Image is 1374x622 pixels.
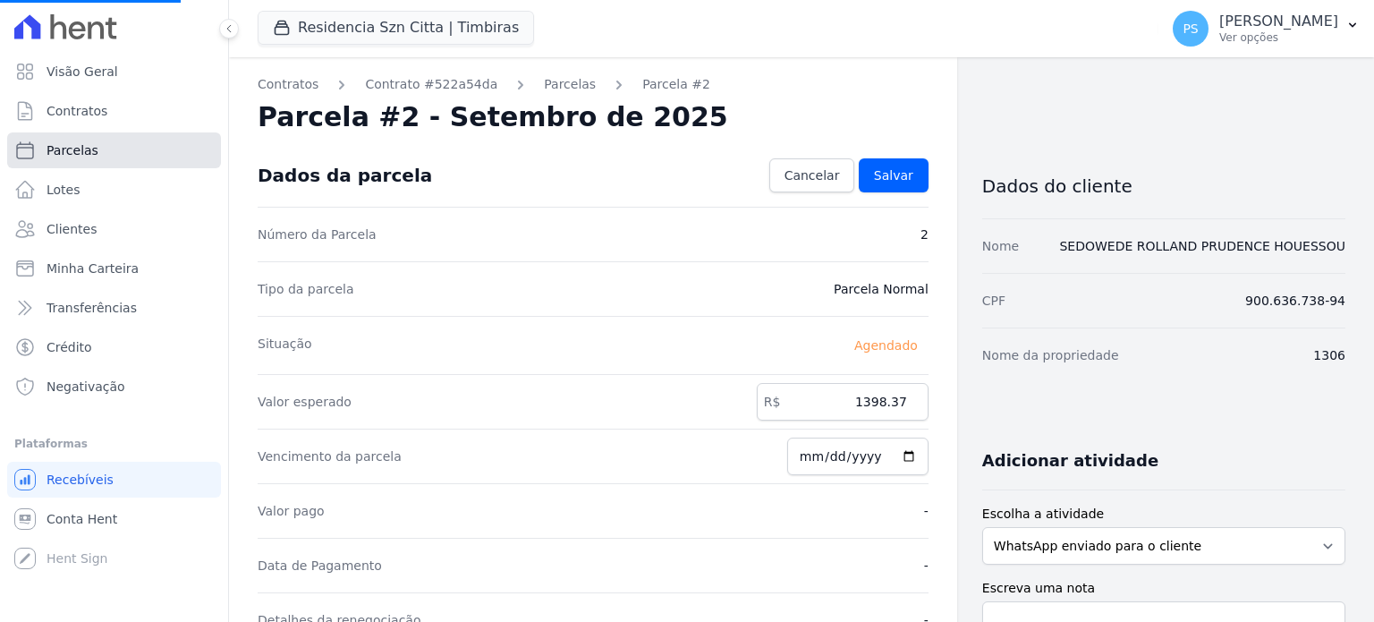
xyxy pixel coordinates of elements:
span: Agendado [844,335,929,356]
dt: Tipo da parcela [258,280,354,298]
span: Visão Geral [47,63,118,81]
label: Escolha a atividade [982,505,1345,524]
a: Cancelar [769,158,855,192]
dt: Nome [982,237,1019,255]
dt: Valor esperado [258,393,352,411]
button: Residencia Szn Citta | Timbiras [258,11,534,45]
a: Visão Geral [7,54,221,89]
label: Escreva uma nota [982,579,1345,598]
a: Minha Carteira [7,251,221,286]
span: Negativação [47,378,125,396]
a: Contratos [258,75,318,94]
span: Minha Carteira [47,260,139,277]
dt: Vencimento da parcela [258,447,402,465]
a: Parcelas [7,132,221,168]
span: Cancelar [785,166,840,184]
div: Plataformas [14,433,214,455]
a: Salvar [859,158,929,192]
span: Clientes [47,220,97,238]
a: Conta Hent [7,501,221,537]
button: PS [PERSON_NAME] Ver opções [1158,4,1374,54]
dd: - [924,502,929,520]
dt: Data de Pagamento [258,557,382,575]
dd: - [924,557,929,575]
a: Parcela #2 [642,75,710,94]
h2: Parcela #2 - Setembro de 2025 [258,101,728,133]
h3: Dados do cliente [982,175,1345,197]
p: [PERSON_NAME] [1219,13,1338,30]
span: Conta Hent [47,510,117,528]
span: Parcelas [47,141,98,159]
span: Crédito [47,338,92,356]
dt: Situação [258,335,312,356]
dt: Valor pago [258,502,325,520]
span: Salvar [874,166,913,184]
a: Parcelas [544,75,596,94]
dd: Parcela Normal [834,280,929,298]
nav: Breadcrumb [258,75,929,94]
a: Crédito [7,329,221,365]
a: Negativação [7,369,221,405]
span: Lotes [47,181,81,199]
span: PS [1183,22,1198,35]
div: Dados da parcela [258,165,432,186]
dt: CPF [982,292,1005,310]
h3: Adicionar atividade [982,450,1158,472]
span: Contratos [47,102,107,120]
a: Contratos [7,93,221,129]
a: SEDOWEDE ROLLAND PRUDENCE HOUESSOU [1059,239,1345,253]
a: Contrato #522a54da [365,75,497,94]
dd: 2 [920,226,929,243]
a: Lotes [7,172,221,208]
span: Transferências [47,299,137,317]
span: Recebíveis [47,471,114,489]
a: Clientes [7,211,221,247]
dt: Nome da propriedade [982,346,1119,364]
dd: 900.636.738-94 [1245,292,1345,310]
dd: 1306 [1313,346,1345,364]
p: Ver opções [1219,30,1338,45]
a: Recebíveis [7,462,221,498]
dt: Número da Parcela [258,226,377,243]
a: Transferências [7,290,221,326]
